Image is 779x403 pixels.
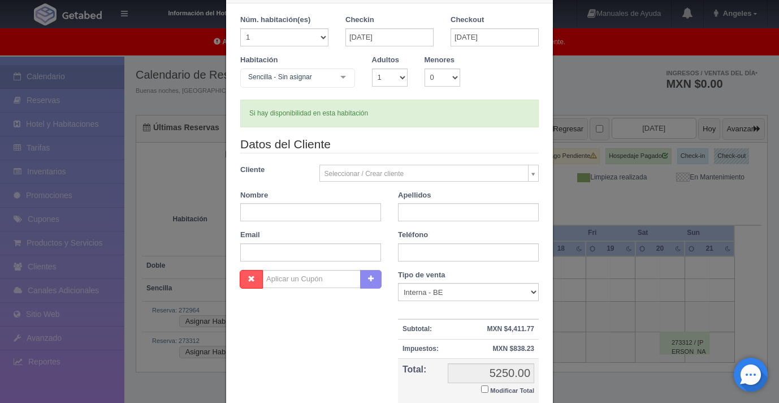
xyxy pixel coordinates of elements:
[324,165,524,182] span: Seleccionar / Crear cliente
[451,15,484,25] label: Checkout
[240,15,310,25] label: Núm. habitación(es)
[398,339,443,358] th: Impuestos:
[425,55,455,66] label: Menores
[372,55,399,66] label: Adultos
[345,28,434,46] input: DD-MM-AAAA
[245,71,332,83] span: Sencilla - Sin asignar
[490,387,534,394] small: Modificar Total
[240,55,278,66] label: Habitación
[398,270,445,281] label: Tipo de venta
[240,190,268,201] label: Nombre
[240,100,539,127] div: Si hay disponibilidad en esta habitación
[481,385,488,393] input: Modificar Total
[398,190,431,201] label: Apellidos
[487,325,534,333] strong: MXN $4,411.77
[240,136,539,153] legend: Datos del Cliente
[240,230,260,241] label: Email
[319,165,539,182] a: Seleccionar / Crear cliente
[493,345,534,353] strong: MXN $838.23
[232,165,311,175] label: Cliente
[262,270,361,288] input: Aplicar un Cupón
[451,28,539,46] input: DD-MM-AAAA
[398,319,443,339] th: Subtotal:
[398,230,428,241] label: Teléfono
[345,15,374,25] label: Checkin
